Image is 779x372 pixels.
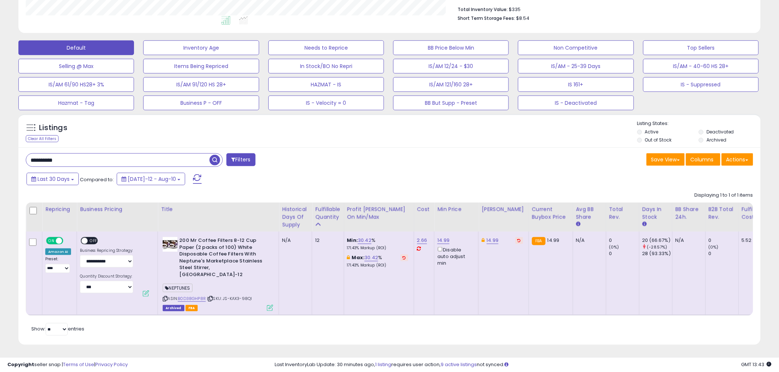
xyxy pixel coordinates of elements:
a: 1 listing [376,361,392,368]
span: $8.54 [516,15,529,22]
strong: Copyright [7,361,34,368]
span: Last 30 Days [38,175,70,183]
b: Min: [347,237,358,244]
div: 12 [315,237,338,244]
small: (0%) [709,244,719,250]
button: BB Price Below Min [393,40,509,55]
label: Quantity Discount Strategy: [80,274,133,279]
div: 0 [709,250,739,257]
span: [DATE]-12 - Aug-10 [128,175,176,183]
a: Privacy Policy [95,361,128,368]
div: % [347,237,408,251]
button: Selling @ Max [18,59,134,74]
div: N/A [676,237,700,244]
button: IS - Deactivated [518,96,634,110]
button: Needs to Reprice [268,40,384,55]
div: Cost [417,205,431,213]
a: Terms of Use [63,361,94,368]
a: 14.99 [487,237,499,244]
button: BB But Supp - Preset [393,96,509,110]
div: Total Rev. [609,205,636,221]
div: Repricing [45,205,74,213]
button: IS/AM 61/90 HS28+ 3% [18,77,134,92]
div: Clear All Filters [26,135,59,142]
button: Filters [226,153,255,166]
span: ON [47,238,56,244]
div: Fulfillable Quantity [315,205,341,221]
label: Archived [706,137,726,143]
button: Save View [646,153,685,166]
div: BB Share 24h. [676,205,702,221]
div: Current Buybox Price [532,205,570,221]
b: Total Inventory Value: [458,6,508,12]
span: 2025-09-11 13:43 GMT [741,361,772,368]
div: N/A [282,237,306,244]
p: 171.43% Markup (ROI) [347,263,408,268]
span: Columns [691,156,714,163]
div: Business Pricing [80,205,155,213]
th: The percentage added to the cost of goods (COGS) that forms the calculator for Min & Max prices. [344,203,414,232]
div: 20 (66.67%) [642,237,672,244]
button: HAZMAT - IS [268,77,384,92]
small: Days In Stock. [642,221,647,228]
label: Business Repricing Strategy: [80,248,133,253]
div: 0 [609,237,639,244]
button: Last 30 Days [27,173,79,185]
span: NEPTUNES [163,284,192,292]
span: OFF [62,238,74,244]
div: Disable auto adjust min [437,246,473,267]
small: (-28.57%) [647,244,667,250]
div: Profit [PERSON_NAME] on Min/Max [347,205,411,221]
button: IS/AM - 40-60 HS 28+ [643,59,759,74]
button: Business P - OFF [143,96,259,110]
div: ASIN: [163,237,273,310]
div: [PERSON_NAME] [482,205,525,213]
div: Amazon AI [45,248,71,255]
p: Listing States: [637,120,761,127]
button: IS/AM 121/160 28+ [393,77,509,92]
button: Items Being Repriced [143,59,259,74]
button: Top Sellers [643,40,759,55]
div: 0 [609,250,639,257]
button: Inventory Age [143,40,259,55]
span: Listings that have been deleted from Seller Central [163,305,184,311]
button: IS 161+ [518,77,634,92]
div: Preset: [45,257,71,273]
a: 30.42 [358,237,371,244]
div: 5.52 [742,237,768,244]
div: N/A [576,237,600,244]
b: Short Term Storage Fees: [458,15,515,21]
li: $335 [458,4,748,13]
a: 30.42 [364,254,378,261]
button: Actions [722,153,753,166]
div: Avg BB Share [576,205,603,221]
button: IS/AM 12/24 - $30 [393,59,509,74]
div: Min Price [437,205,475,213]
button: IS - Velocity = 0 [268,96,384,110]
div: Last InventoryLab Update: 30 minutes ago, requires user action, not synced. [275,361,772,368]
b: Max: [352,254,365,261]
small: Avg BB Share. [576,221,581,228]
label: Deactivated [706,129,734,135]
a: 14.99 [437,237,450,244]
small: (0%) [609,244,620,250]
button: In Stock/BO No Repri [268,59,384,74]
b: 200 Mr Coffee Filters 8-12 Cup Paper (2 packs of 100) White Disposable Coffee Filters With Neptun... [179,237,269,280]
div: % [347,254,408,268]
button: IS/AM 91/120 HS 28+ [143,77,259,92]
div: seller snap | | [7,361,128,368]
div: 28 (93.33%) [642,250,672,257]
div: Displaying 1 to 1 of 1 items [695,192,753,199]
h5: Listings [39,123,67,133]
div: Title [161,205,276,213]
div: Historical Days Of Supply [282,205,309,229]
button: [DATE]-12 - Aug-10 [117,173,185,185]
p: 171.43% Markup (ROI) [347,246,408,251]
button: Default [18,40,134,55]
a: 2.66 [417,237,427,244]
span: Show: entries [31,325,84,332]
span: 14.99 [547,237,560,244]
span: OFF [88,238,100,244]
button: IS/AM - 25-39 Days [518,59,634,74]
a: 9 active listings [441,361,477,368]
